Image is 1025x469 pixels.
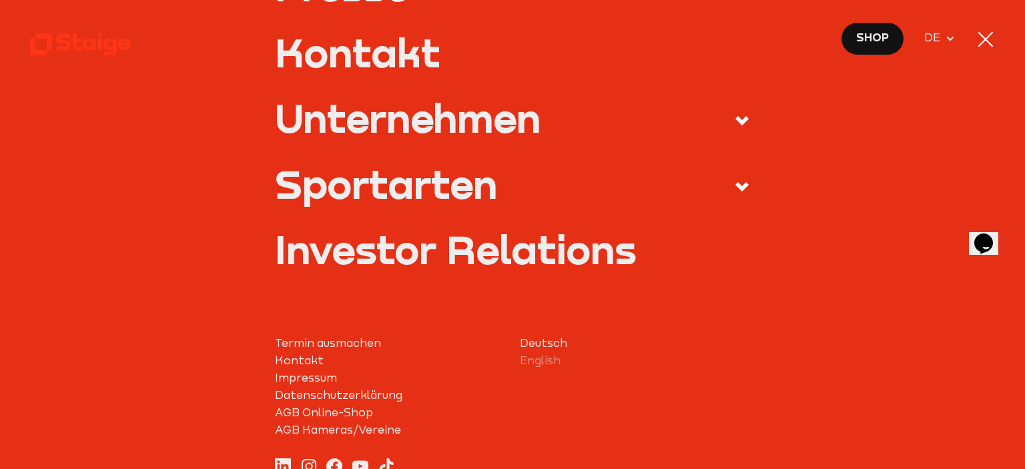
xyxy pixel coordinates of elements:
[275,387,505,404] a: Datenschutzerklärung
[856,29,889,47] span: Shop
[275,335,505,352] a: Termin ausmachen
[275,164,497,203] div: Sportarten
[275,404,505,422] a: AGB Online-Shop
[924,29,945,47] span: DE
[275,352,505,370] a: Kontakt
[841,22,905,55] a: Shop
[520,335,750,352] a: Deutsch
[275,229,750,269] a: Investor Relations
[275,33,750,72] a: Kontakt
[969,215,1012,255] iframe: chat widget
[275,370,505,387] a: Impressum
[520,352,750,370] a: English
[275,98,541,137] div: Unternehmen
[275,422,505,439] a: AGB Kameras/Vereine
